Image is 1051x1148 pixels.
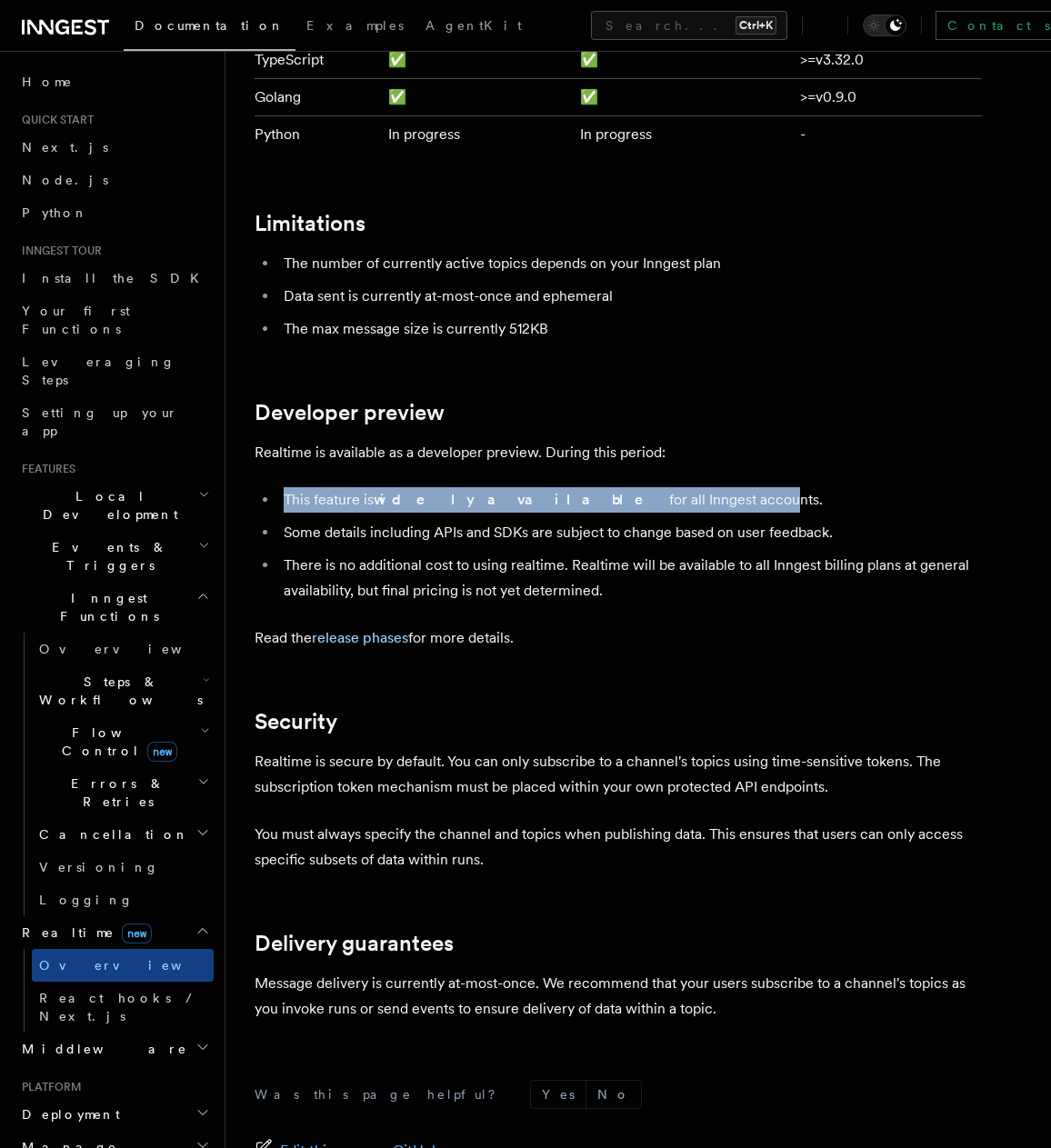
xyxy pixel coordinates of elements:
div: Inngest Functions [15,633,214,916]
a: AgentKit [415,5,533,49]
span: Local Development [15,487,198,524]
span: new [147,742,177,762]
button: Realtimenew [15,916,214,949]
a: Documentation [124,5,295,51]
button: Events & Triggers [15,531,214,582]
span: Versioning [39,860,159,874]
li: There is no additional cost to using realtime. Realtime will be available to all Inngest billing ... [278,553,982,604]
button: Errors & Retries [32,767,214,818]
td: ✅ [573,41,792,78]
strong: widely available [374,491,669,508]
button: Yes [531,1081,586,1108]
a: Versioning [32,851,214,883]
span: Overview [39,958,226,973]
a: Leveraging Steps [15,345,214,396]
a: Overview [32,949,214,982]
a: Developer preview [255,400,445,425]
span: Errors & Retries [32,774,197,811]
span: Middleware [15,1040,187,1058]
span: Python [22,205,88,220]
span: React hooks / Next.js [39,991,200,1023]
td: - [793,115,982,153]
button: No [586,1081,641,1108]
button: Deployment [15,1098,214,1131]
a: Overview [32,633,214,665]
span: Install the SDK [22,271,210,285]
p: Message delivery is currently at-most-once. We recommend that your users subscribe to a channel's... [255,971,982,1022]
td: ✅ [381,41,574,78]
li: This feature is for all Inngest accounts. [278,487,982,513]
span: Logging [39,893,134,907]
button: Steps & Workflows [32,665,214,716]
li: The max message size is currently 512KB [278,316,982,342]
a: release phases [312,629,408,646]
a: Security [255,709,337,734]
td: TypeScript [255,41,381,78]
span: Inngest Functions [15,589,196,625]
span: Overview [39,642,226,656]
a: React hooks / Next.js [32,982,214,1033]
p: Read the for more details. [255,625,982,651]
button: Search...Ctrl+K [591,11,787,40]
span: Steps & Workflows [32,673,203,709]
a: Home [15,65,214,98]
a: Setting up your app [15,396,214,447]
a: Examples [295,5,415,49]
a: Node.js [15,164,214,196]
td: In progress [381,115,574,153]
span: Platform [15,1080,82,1094]
span: Examples [306,18,404,33]
a: Next.js [15,131,214,164]
li: The number of currently active topics depends on your Inngest plan [278,251,982,276]
p: Realtime is secure by default. You can only subscribe to a channel's topics using time-sensitive ... [255,749,982,800]
span: Your first Functions [22,304,130,336]
a: Your first Functions [15,294,214,345]
button: Local Development [15,480,214,531]
span: new [122,923,152,943]
span: Features [15,462,75,476]
p: You must always specify the channel and topics when publishing data. This ensures that users can ... [255,822,982,873]
a: Install the SDK [15,262,214,294]
td: ✅ [573,78,792,115]
button: Inngest Functions [15,582,214,633]
td: In progress [573,115,792,153]
li: Data sent is currently at-most-once and ephemeral [278,284,982,309]
span: Leveraging Steps [22,354,175,387]
span: Setting up your app [22,405,178,438]
a: Delivery guarantees [255,931,454,956]
span: AgentKit [425,18,522,33]
span: Inngest tour [15,244,102,258]
a: Python [15,196,214,229]
span: Node.js [22,173,108,187]
button: Toggle dark mode [863,15,906,36]
td: >=v0.9.0 [793,78,982,115]
li: Some details including APIs and SDKs are subject to change based on user feedback. [278,520,982,545]
td: ✅ [381,78,574,115]
span: Next.js [22,140,108,155]
span: Realtime [15,923,152,942]
kbd: Ctrl+K [736,16,776,35]
p: Realtime is available as a developer preview. During this period: [255,440,982,465]
span: Events & Triggers [15,538,198,574]
button: Cancellation [32,818,214,851]
span: Quick start [15,113,94,127]
span: Documentation [135,18,285,33]
button: Flow Controlnew [32,716,214,767]
button: Middleware [15,1033,214,1065]
span: Flow Control [32,724,200,760]
span: Home [22,73,73,91]
span: Deployment [15,1105,120,1123]
a: Logging [32,883,214,916]
td: Golang [255,78,381,115]
td: >=v3.32.0 [793,41,982,78]
span: Cancellation [32,825,189,844]
td: Python [255,115,381,153]
a: Limitations [255,211,365,236]
div: Realtimenew [15,949,214,1033]
p: Was this page helpful? [255,1085,508,1103]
